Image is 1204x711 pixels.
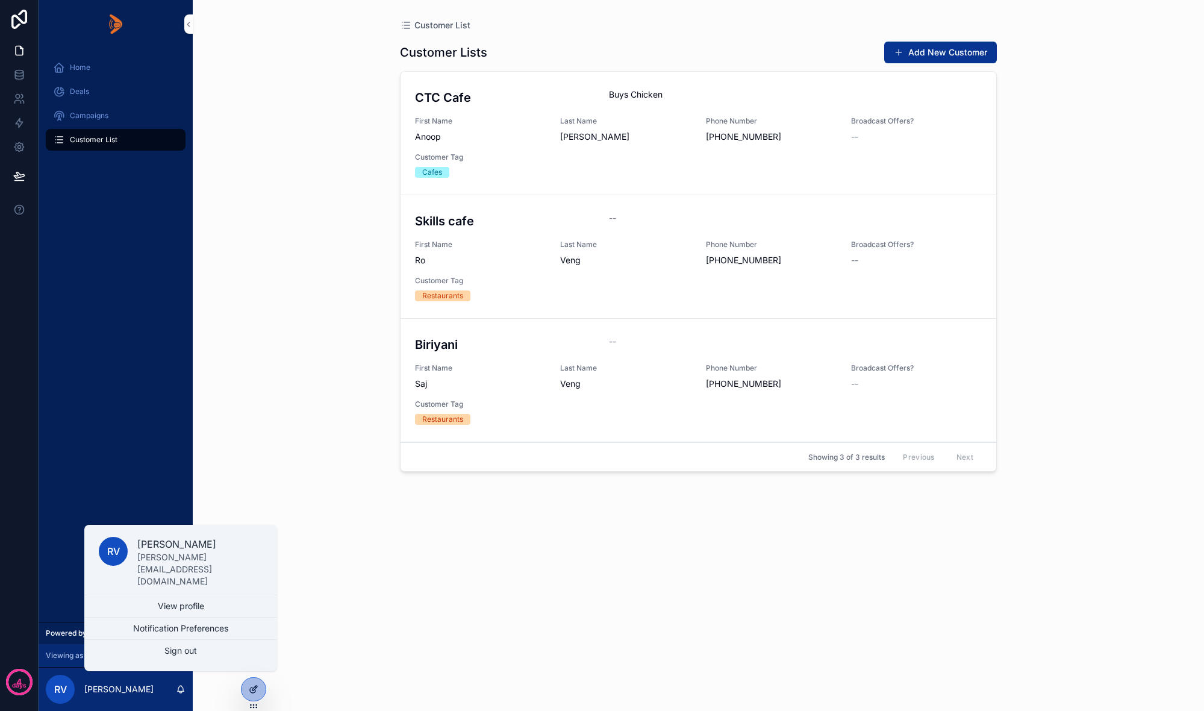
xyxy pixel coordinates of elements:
[851,240,982,249] span: Broadcast Offers?
[39,48,193,166] div: scrollable content
[39,622,193,644] a: Powered by
[560,240,691,249] span: Last Name
[560,254,691,266] span: Veng
[415,399,546,409] span: Customer Tag
[107,544,120,559] span: RV
[851,254,858,266] span: --
[415,336,594,354] h3: Biriyani
[46,129,186,151] a: Customer List
[706,116,837,126] span: Phone Number
[560,378,691,390] span: Veng
[46,651,107,660] span: Viewing as Rohan
[84,640,277,662] button: Sign out
[560,116,691,126] span: Last Name
[415,378,546,390] span: Saj
[415,276,546,286] span: Customer Tag
[415,116,546,126] span: First Name
[54,682,67,697] span: RV
[401,195,996,319] a: Skills cafe--First NameRoLast NameVengPhone Number[PHONE_NUMBER]Broadcast Offers?--Customer TagRe...
[415,152,546,162] span: Customer Tag
[16,676,22,688] p: 4
[851,363,982,373] span: Broadcast Offers?
[415,363,546,373] span: First Name
[12,681,27,691] p: days
[706,240,837,249] span: Phone Number
[808,453,885,462] span: Showing 3 of 3 results
[706,363,837,373] span: Phone Number
[109,14,122,34] img: App logo
[706,378,837,390] span: [PHONE_NUMBER]
[46,81,186,102] a: Deals
[422,290,463,301] div: Restaurants
[884,42,997,63] button: Add New Customer
[560,131,691,143] span: [PERSON_NAME]
[414,19,470,31] span: Customer List
[609,336,616,348] span: --
[70,87,89,96] span: Deals
[422,167,442,178] div: Cafes
[415,212,594,230] h3: Skills cafe
[84,595,277,617] a: View profile
[400,19,470,31] a: Customer List
[70,135,117,145] span: Customer List
[84,683,154,695] p: [PERSON_NAME]
[851,378,858,390] span: --
[137,537,263,551] p: [PERSON_NAME]
[415,240,546,249] span: First Name
[137,551,263,587] p: [PERSON_NAME][EMAIL_ADDRESS][DOMAIN_NAME]
[46,628,87,638] span: Powered by
[84,618,277,639] button: Notification Preferences
[415,89,594,107] h3: CTC Cafe
[706,254,837,266] span: [PHONE_NUMBER]
[401,72,996,195] a: CTC CafeBuys ChickenFirst NameAnoopLast Name[PERSON_NAME]Phone Number[PHONE_NUMBER]Broadcast Offe...
[851,116,982,126] span: Broadcast Offers?
[70,111,108,121] span: Campaigns
[401,319,996,442] a: Biriyani--First NameSajLast NameVengPhone Number[PHONE_NUMBER]Broadcast Offers?--Customer TagRest...
[46,105,186,127] a: Campaigns
[422,414,463,425] div: Restaurants
[415,131,546,143] span: Anoop
[706,131,837,143] span: [PHONE_NUMBER]
[70,63,90,72] span: Home
[560,363,691,373] span: Last Name
[400,44,487,61] h1: Customer Lists
[609,212,616,224] span: --
[415,254,546,266] span: Ro
[851,131,858,143] span: --
[609,89,885,101] span: Buys Chicken
[46,57,186,78] a: Home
